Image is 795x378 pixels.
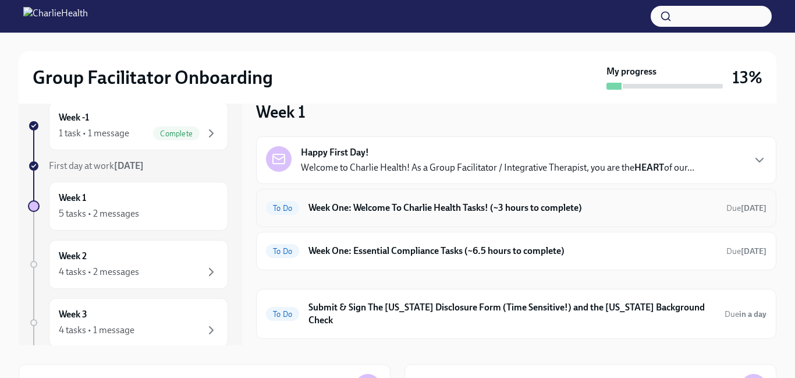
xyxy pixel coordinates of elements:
[266,299,766,329] a: To DoSubmit & Sign The [US_STATE] Disclosure Form (Time Sensitive!) and the [US_STATE] Background...
[606,65,656,78] strong: My progress
[153,129,200,138] span: Complete
[266,247,299,256] span: To Do
[726,246,766,256] span: Due
[266,242,766,260] a: To DoWeek One: Essential Compliance Tasks (~6.5 hours to complete)Due[DATE]
[732,67,762,88] h3: 13%
[726,246,766,257] span: August 25th, 2025 09:00
[28,240,228,289] a: Week 24 tasks • 2 messages
[266,199,766,217] a: To DoWeek One: Welcome To Charlie Health Tasks! (~3 hours to complete)Due[DATE]
[725,309,766,319] span: Due
[49,160,144,171] span: First day at work
[726,203,766,213] span: Due
[726,203,766,214] span: August 25th, 2025 09:00
[301,161,694,174] p: Welcome to Charlie Health! As a Group Facilitator / Integrative Therapist, you are the of our...
[59,324,134,337] div: 4 tasks • 1 message
[23,7,88,26] img: CharlieHealth
[59,207,139,220] div: 5 tasks • 2 messages
[266,204,299,213] span: To Do
[634,162,664,173] strong: HEART
[59,266,139,278] div: 4 tasks • 2 messages
[308,301,715,327] h6: Submit & Sign The [US_STATE] Disclosure Form (Time Sensitive!) and the [US_STATE] Background Check
[308,245,717,257] h6: Week One: Essential Compliance Tasks (~6.5 hours to complete)
[59,127,129,140] div: 1 task • 1 message
[59,111,89,124] h6: Week -1
[28,182,228,231] a: Week 15 tasks • 2 messages
[725,309,766,320] span: August 27th, 2025 09:00
[301,146,369,159] strong: Happy First Day!
[28,298,228,347] a: Week 34 tasks • 1 message
[308,202,717,214] h6: Week One: Welcome To Charlie Health Tasks! (~3 hours to complete)
[59,250,87,263] h6: Week 2
[28,160,228,172] a: First day at work[DATE]
[33,66,273,89] h2: Group Facilitator Onboarding
[266,310,299,319] span: To Do
[59,308,87,321] h6: Week 3
[114,160,144,171] strong: [DATE]
[256,101,306,122] h3: Week 1
[741,246,766,256] strong: [DATE]
[741,203,766,213] strong: [DATE]
[59,192,86,204] h6: Week 1
[28,101,228,150] a: Week -11 task • 1 messageComplete
[739,309,766,319] strong: in a day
